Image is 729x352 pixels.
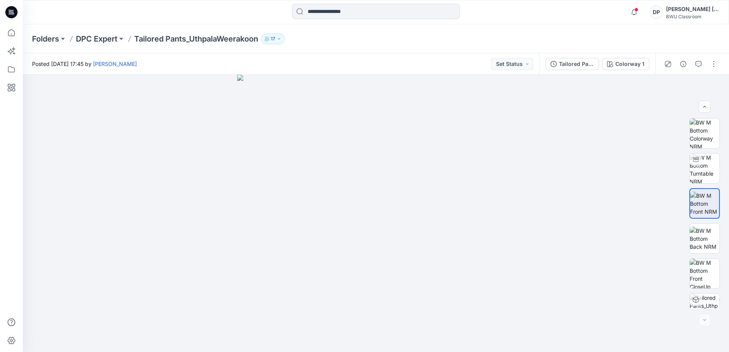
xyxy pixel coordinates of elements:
[32,34,59,44] a: Folders
[76,34,117,44] a: DPC Expert
[690,192,719,216] img: BW M Bottom Front NRM
[559,60,594,68] div: Tailored Pants_UthpalaWeerakoon
[602,58,649,70] button: Colorway 1
[93,61,137,67] a: [PERSON_NAME]
[690,118,719,148] img: BW M Bottom Colorway NRM
[615,60,644,68] div: Colorway 1
[677,58,689,70] button: Details
[32,60,137,68] span: Posted [DATE] 17:45 by
[690,259,719,288] img: BW M Bottom Front CloseUp NRM
[666,14,719,19] div: BWU Classroom
[261,34,285,44] button: 17
[271,35,275,43] p: 17
[649,5,663,19] div: DP
[546,58,599,70] button: Tailored Pants_UthpalaWeerakoon
[690,154,719,183] img: BW M Bottom Turntable NRM
[690,294,719,323] img: Tailored Pants_UthpalaWeerakoon Colorway 1
[690,227,719,251] img: BW M Bottom Back NRM
[134,34,258,44] p: Tailored Pants_UthpalaWeerakoon
[237,75,515,352] img: eyJhbGciOiJIUzI1NiIsImtpZCI6IjAiLCJzbHQiOiJzZXMiLCJ0eXAiOiJKV1QifQ.eyJkYXRhIjp7InR5cGUiOiJzdG9yYW...
[666,5,719,14] div: [PERSON_NAME] [PERSON_NAME]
